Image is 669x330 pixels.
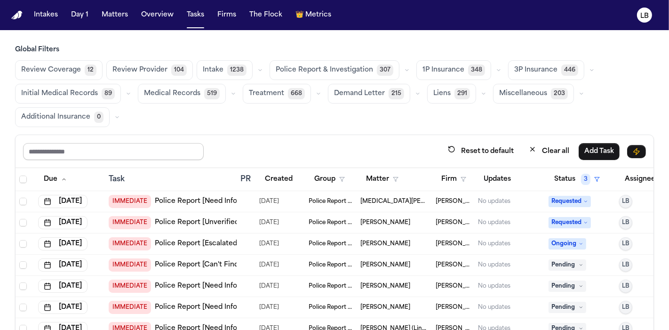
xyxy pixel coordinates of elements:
[137,7,177,24] button: Overview
[508,60,584,80] button: 3P Insurance446
[197,60,253,80] button: Intake1238
[98,7,132,24] button: Matters
[246,7,286,24] button: The Flock
[422,65,464,75] span: 1P Insurance
[227,64,247,76] span: 1238
[249,89,284,98] span: Treatment
[106,60,193,80] button: Review Provider104
[214,7,240,24] button: Firms
[523,143,575,160] button: Clear all
[288,88,305,99] span: 668
[94,112,104,123] span: 0
[454,88,470,99] span: 291
[427,84,476,104] button: Liens291
[442,143,519,160] button: Reset to default
[377,64,393,76] span: 307
[21,113,90,122] span: Additional Insurance
[499,89,547,98] span: Miscellaneous
[292,7,335,24] button: crownMetrics
[627,145,646,158] button: Immediate Task
[102,88,115,99] span: 89
[21,65,81,75] span: Review Coverage
[579,143,620,160] button: Add Task
[171,64,187,76] span: 104
[15,45,654,55] h3: Global Filters
[30,7,62,24] button: Intakes
[493,84,574,104] button: Miscellaneous203
[561,64,578,76] span: 446
[15,84,121,104] button: Initial Medical Records89
[183,7,208,24] button: Tasks
[138,84,226,104] button: Medical Records519
[243,84,311,104] button: Treatment668
[21,89,98,98] span: Initial Medical Records
[204,88,220,99] span: 519
[416,60,491,80] button: 1P Insurance348
[433,89,451,98] span: Liens
[67,7,92,24] button: Day 1
[328,84,410,104] button: Demand Letter215
[334,89,385,98] span: Demand Letter
[468,64,485,76] span: 348
[112,65,167,75] span: Review Provider
[11,11,23,20] a: Home
[514,65,557,75] span: 3P Insurance
[551,88,568,99] span: 203
[85,64,96,76] span: 12
[389,88,404,99] span: 215
[11,11,23,20] img: Finch Logo
[203,65,223,75] span: Intake
[276,65,373,75] span: Police Report & Investigation
[270,60,399,80] button: Police Report & Investigation307
[15,107,110,127] button: Additional Insurance0
[144,89,200,98] span: Medical Records
[15,60,103,80] button: Review Coverage12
